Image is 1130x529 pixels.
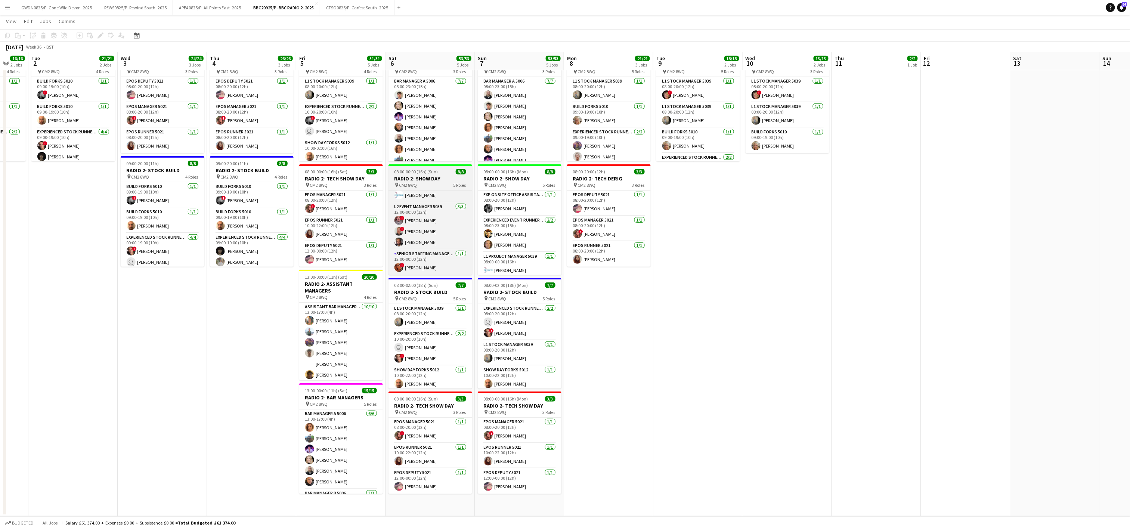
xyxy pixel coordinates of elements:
span: 8 [566,59,577,68]
span: 3/3 [634,169,645,174]
span: View [6,18,16,25]
div: 08:00-23:00 (15h)15/15RADIO 2- BAR MANAGERS CM2 8WQ3 RolesBar Manager A 50067/708:00-23:00 (15h)[... [388,51,472,161]
app-card-role: EPOS Manager 50211/108:00-20:00 (12h)![PERSON_NAME] [210,102,294,128]
button: APEA0825/P- All Points East- 2025 [173,0,247,15]
span: ! [400,216,405,220]
span: 6 [387,59,397,68]
span: 4 Roles [275,174,288,180]
app-card-role: Senior Staffing Manager 50391/112:00-00:00 (12h)![PERSON_NAME] [388,250,472,275]
span: ! [400,431,405,436]
span: 53/53 [546,56,561,61]
span: CM2 8WQ [310,294,328,300]
app-card-role: Experienced Stock Runner 50124/409:00-19:00 (10h)[PERSON_NAME][PERSON_NAME] [210,233,294,291]
span: ! [132,196,137,200]
span: Thu [210,55,219,62]
div: BST [46,44,54,50]
app-card-role: L2 Event Manager 50393/312:00-00:00 (12h)![PERSON_NAME]![PERSON_NAME][PERSON_NAME] [388,202,472,250]
span: ! [579,229,583,234]
app-job-card: 08:00-23:00 (15h)15/15RADIO 2- BAR MANAGERS CM2 8WQ3 RolesBar Manager A 50067/708:00-23:00 (15h)[... [478,51,561,161]
h3: RADIO 2- BAR MANAGERS [299,394,383,401]
span: 5 Roles [543,296,555,301]
app-card-role: Build Forks 50101/109:00-19:00 (10h)![PERSON_NAME] [210,182,294,208]
span: 8/8 [545,169,555,174]
span: 3 Roles [275,69,288,74]
app-card-role: L1 Project Manager 50391/108:00-00:00 (16h)[PERSON_NAME] [478,252,561,278]
app-job-card: 08:00-02:00 (18h) (Mon)7/7RADIO 2- STOCK BUILD CM2 8WQ5 RolesExperienced Stock Runner 50122/208:0... [478,278,561,389]
app-card-role: EPOS Manager 50211/108:00-20:00 (12h)![PERSON_NAME] [567,216,651,241]
span: CM2 8WQ [399,296,417,301]
span: 3 Roles [632,182,645,188]
span: ! [132,247,137,251]
div: 08:00-02:00 (18h) (Sun)7/7RADIO 2- STOCK BUILD CM2 8WQ5 RolesL1 Stock Manager 50391/108:00-20:00 ... [388,278,472,389]
app-card-role: Build Forks 50101/109:00-19:00 (10h)![PERSON_NAME] [31,77,115,102]
app-card-role: Build Forks 50101/109:00-19:00 (10h)[PERSON_NAME] [210,208,294,233]
app-card-role: EPOS Runner 50211/108:00-20:00 (12h)[PERSON_NAME] [210,128,294,153]
span: 08:00-20:00 (12h) [573,169,606,174]
span: CM2 8WQ [489,409,507,415]
span: 12 [923,59,930,68]
span: 3 [120,59,130,68]
div: 2 Jobs [10,62,25,68]
span: CM2 8WQ [489,182,507,188]
div: 09:00-20:00 (11h)8/8RADIO 2- STOCK BUILD CM2 8WQ4 RolesBuild Forks 50101/109:00-19:00 (10h)![PERS... [121,156,204,267]
span: 14 [1102,59,1112,68]
span: 08:00-00:00 (16h) (Sun) [394,169,438,174]
div: 3 Jobs [278,62,292,68]
span: 08:00-02:00 (18h) (Mon) [484,282,528,288]
span: 5 Roles [453,182,466,188]
app-job-card: 08:00-20:00 (12h)3/3RADIO 2- TECH BUILD CM2 8WQ3 RolesEPOS Deputy 50211/108:00-20:00 (12h)[PERSON... [210,51,294,153]
button: Budgeted [4,519,35,527]
app-card-role: Build Forks 50101/109:00-19:00 (10h)[PERSON_NAME] [567,102,651,128]
span: 16/16 [10,56,25,61]
span: CM2 8WQ [310,182,328,188]
app-card-role: Build Forks 50101/109:00-19:00 (10h)[PERSON_NAME] [121,208,204,233]
app-card-role: Experienced Event Runner 50122/208:00-23:00 (15h)[PERSON_NAME][PERSON_NAME] [478,216,561,252]
span: 5 Roles [364,401,377,407]
h3: RADIO 2- SHOW DAY [388,175,472,182]
span: ! [311,204,315,208]
span: Total Budgeted £61 374.00 [178,520,235,526]
span: 09:00-20:00 (11h) [216,161,248,166]
app-card-role: EPOS Deputy 50211/112:00-00:00 (12h)[PERSON_NAME] [299,241,383,267]
span: ! [400,227,405,231]
span: 24/24 [189,56,204,61]
div: 2 Jobs [814,62,828,68]
span: 3 Roles [543,409,555,415]
div: 2 Jobs [725,62,739,68]
span: ! [400,354,405,358]
app-card-role: EPOS Deputy 50211/108:00-20:00 (12h)[PERSON_NAME] [210,77,294,102]
span: Sat [1013,55,1022,62]
span: CM2 8WQ [310,69,328,74]
h3: RADIO 2- TECH SHOW DAY [299,175,383,182]
span: 09:00-20:00 (11h) [127,161,159,166]
div: 5 Jobs [457,62,471,68]
div: 1 Job [908,62,917,68]
app-card-role: EPOS Manager 50211/108:00-20:00 (12h)![PERSON_NAME] [299,191,383,216]
app-job-card: 08:00-20:00 (12h)3/3RADIO 2- TECH DERIG CM2 8WQ3 RolesEPOS Deputy 50211/108:00-20:00 (12h)[PERSON... [567,164,651,267]
span: Fri [924,55,930,62]
a: Edit [21,16,35,26]
span: CM2 8WQ [399,182,417,188]
div: 08:00-20:00 (12h)3/3RADIO 2- STOCK DERIG CM2 8WQ3 RolesL1 Stock Manager 50391/108:00-20:00 (12h)!... [746,51,829,153]
span: 13:00-00:00 (11h) (Sat) [305,274,348,280]
span: 5 [298,59,305,68]
span: 08:00-02:00 (18h) (Sun) [394,282,438,288]
span: 13 [1012,59,1022,68]
span: 21/21 [635,56,650,61]
app-job-card: 13:00-00:00 (11h) (Sat)20/20RADIO 2- ASSISTANT MANAGERS CM2 8WQ4 RolesAssistant Bar Manager 50061... [299,270,383,380]
app-card-role: EPOS Deputy 50211/108:00-20:00 (12h)[PERSON_NAME] [121,77,204,102]
app-card-role: L1 Stock Manager 50391/108:00-20:00 (12h)[PERSON_NAME] [567,77,651,102]
h3: RADIO 2- STOCK BUILD [121,167,204,174]
span: 13/13 [814,56,829,61]
span: Week 36 [25,44,43,50]
span: CM2 8WQ [578,69,596,74]
app-card-role: EPOS Deputy 50211/112:00-00:00 (12h)[PERSON_NAME] [478,468,561,494]
app-job-card: 08:00-00:00 (16h) (Sun)8/8RADIO 2- SHOW DAY CM2 8WQ5 Roles[PERSON_NAME]L1 Project Manager 50391/1... [388,164,472,275]
span: 4 Roles [7,69,20,74]
span: 5 Roles [453,296,466,301]
span: CM2 8WQ [489,69,507,74]
span: CM2 8WQ [42,69,60,74]
app-card-role: EPOS Runner 50211/108:00-20:00 (12h)[PERSON_NAME] [567,241,651,267]
a: Jobs [37,16,54,26]
app-card-role: Show Day Forks 50121/110:00-02:00 (16h)[PERSON_NAME] [299,139,383,164]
